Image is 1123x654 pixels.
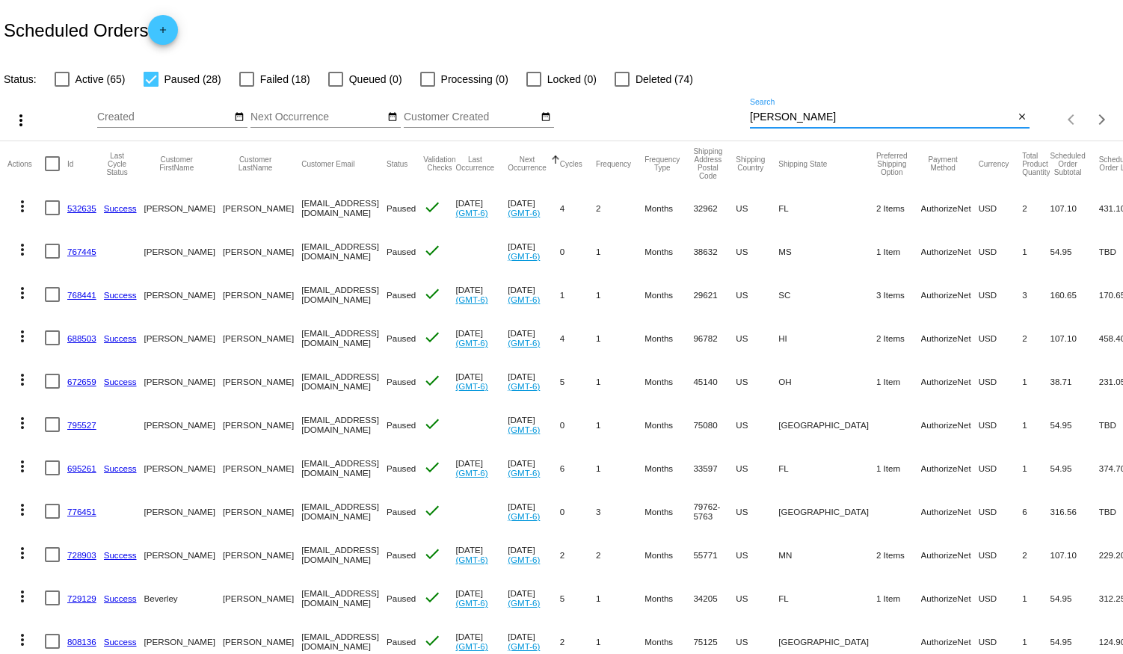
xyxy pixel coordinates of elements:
mat-cell: 107.10 [1050,186,1098,229]
span: Paused [387,593,416,603]
mat-cell: [PERSON_NAME] [223,490,301,533]
mat-cell: US [736,533,778,576]
button: Next page [1087,105,1117,135]
mat-cell: [PERSON_NAME] [144,316,223,360]
span: Paused [387,507,416,516]
a: (GMT-6) [508,468,540,478]
a: (GMT-6) [508,208,540,218]
a: (GMT-6) [455,598,487,608]
mat-cell: [DATE] [508,316,560,360]
mat-cell: [EMAIL_ADDRESS][DOMAIN_NAME] [301,273,387,316]
a: 795527 [67,420,96,430]
mat-cell: 107.10 [1050,316,1098,360]
mat-icon: add [154,25,172,43]
mat-cell: [EMAIL_ADDRESS][DOMAIN_NAME] [301,446,387,490]
mat-cell: 1 [596,229,644,273]
a: Success [104,637,137,647]
mat-cell: US [736,229,778,273]
mat-cell: 1 [1022,360,1050,403]
mat-icon: check [423,502,441,519]
a: 776451 [67,507,96,516]
mat-cell: [DATE] [508,533,560,576]
button: Change sorting for Cycles [560,159,582,168]
mat-cell: [PERSON_NAME] [223,186,301,229]
mat-cell: US [736,403,778,446]
a: (GMT-6) [508,641,540,651]
mat-cell: [PERSON_NAME] [223,273,301,316]
mat-cell: Months [644,576,693,620]
mat-cell: 5 [560,360,596,403]
span: Paused [387,247,416,256]
mat-cell: Months [644,446,693,490]
h2: Scheduled Orders [4,15,178,45]
mat-icon: more_vert [13,414,31,432]
mat-icon: more_vert [13,501,31,519]
mat-cell: AuthorizeNet [921,490,979,533]
mat-cell: 33597 [693,446,736,490]
mat-cell: 6 [1022,490,1050,533]
mat-cell: [PERSON_NAME] [144,446,223,490]
span: Status: [4,73,37,85]
mat-cell: [DATE] [455,533,508,576]
mat-cell: SC [778,273,876,316]
mat-cell: 75080 [693,403,736,446]
a: (GMT-6) [508,511,540,521]
mat-cell: [PERSON_NAME] [144,229,223,273]
span: Paused [387,420,416,430]
button: Change sorting for LastOccurrenceUtc [455,155,494,172]
mat-cell: MS [778,229,876,273]
mat-cell: AuthorizeNet [921,576,979,620]
mat-cell: US [736,576,778,620]
mat-cell: 2 [1022,533,1050,576]
a: 695261 [67,463,96,473]
mat-cell: [PERSON_NAME] [144,273,223,316]
mat-cell: 79762-5763 [693,490,736,533]
mat-cell: [PERSON_NAME] [223,576,301,620]
mat-icon: check [423,545,441,563]
mat-cell: USD [979,576,1023,620]
mat-cell: [EMAIL_ADDRESS][DOMAIN_NAME] [301,533,387,576]
mat-cell: [PERSON_NAME] [144,360,223,403]
mat-cell: USD [979,533,1023,576]
mat-cell: US [736,316,778,360]
a: (GMT-6) [508,251,540,261]
a: (GMT-6) [455,208,487,218]
button: Change sorting for LastProcessingCycleId [104,152,131,176]
mat-cell: MN [778,533,876,576]
mat-cell: Months [644,360,693,403]
mat-cell: [PERSON_NAME] [144,490,223,533]
mat-cell: 316.56 [1050,490,1098,533]
button: Change sorting for CustomerEmail [301,159,354,168]
span: Failed (18) [260,70,310,88]
input: Next Occurrence [250,111,385,123]
button: Clear [1014,110,1030,126]
a: Success [104,550,137,560]
mat-cell: 1 [596,403,644,446]
mat-cell: 32962 [693,186,736,229]
mat-cell: [DATE] [508,186,560,229]
mat-icon: check [423,458,441,476]
mat-cell: USD [979,229,1023,273]
mat-cell: [DATE] [455,316,508,360]
mat-cell: 1 Item [876,360,921,403]
mat-cell: [EMAIL_ADDRESS][DOMAIN_NAME] [301,186,387,229]
span: Paused [387,290,416,300]
a: 672659 [67,377,96,386]
a: (GMT-6) [508,425,540,434]
mat-cell: 54.95 [1050,576,1098,620]
mat-cell: [DATE] [455,576,508,620]
mat-cell: [PERSON_NAME] [144,186,223,229]
mat-header-cell: Actions [7,141,45,186]
mat-cell: USD [979,360,1023,403]
mat-cell: 0 [560,229,596,273]
mat-cell: [EMAIL_ADDRESS][DOMAIN_NAME] [301,229,387,273]
mat-header-cell: Validation Checks [423,141,455,186]
button: Change sorting for NextOccurrenceUtc [508,155,547,172]
mat-icon: check [423,588,441,606]
mat-cell: USD [979,403,1023,446]
button: Change sorting for ShippingCountry [736,155,765,172]
span: Queued (0) [349,70,402,88]
mat-cell: 1 [1022,446,1050,490]
mat-cell: [GEOGRAPHIC_DATA] [778,490,876,533]
button: Change sorting for ShippingState [778,159,827,168]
